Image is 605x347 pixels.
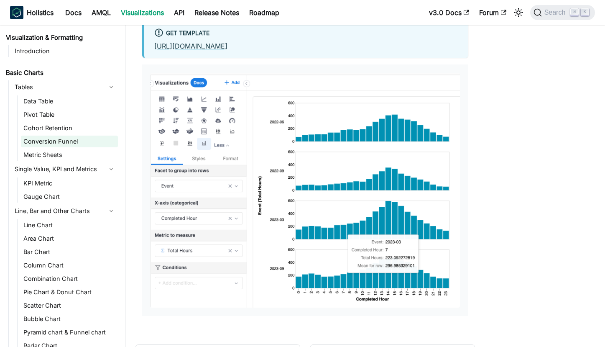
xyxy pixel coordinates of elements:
span: Search [542,9,571,16]
a: API [169,6,189,19]
a: HolisticsHolistics [10,6,54,19]
div: Get Template [154,28,458,39]
a: Cohort Retention [21,122,118,134]
button: Search (Command+K) [530,5,595,20]
a: Pivot Table [21,109,118,121]
img: Holistics [10,6,23,19]
b: Holistics [27,8,54,18]
a: Single Value, KPI and Metrics [12,162,118,176]
a: Conversion Funnel [21,136,118,147]
a: Column Chart [21,260,118,271]
a: Forum [474,6,511,19]
a: Docs [60,6,87,19]
a: KPI Metric [21,177,118,189]
a: Scatter Chart [21,300,118,311]
a: AMQL [87,6,116,19]
a: Pie Chart & Donut Chart [21,286,118,298]
a: [URL][DOMAIN_NAME] [154,42,227,50]
a: Release Notes [189,6,244,19]
a: Pyramid chart & Funnel chart [21,326,118,338]
a: Line, Bar and Other Charts [12,204,118,218]
a: Bar Chart [21,246,118,258]
a: Line Chart [21,219,118,231]
a: Visualization & Formatting [3,32,118,44]
a: Gauge Chart [21,191,118,203]
a: Combination Chart [21,273,118,285]
kbd: K [581,8,589,16]
a: Bubble Chart [21,313,118,325]
a: Area Chart [21,233,118,244]
kbd: ⌘ [570,8,579,16]
button: Switch between dark and light mode (currently light mode) [512,6,525,19]
a: Metric Sheets [21,149,118,161]
a: v3.0 Docs [424,6,474,19]
a: Basic Charts [3,67,118,79]
a: Data Table [21,95,118,107]
a: Visualizations [116,6,169,19]
a: Tables [12,80,118,94]
a: Roadmap [244,6,284,19]
a: Introduction [12,45,118,57]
